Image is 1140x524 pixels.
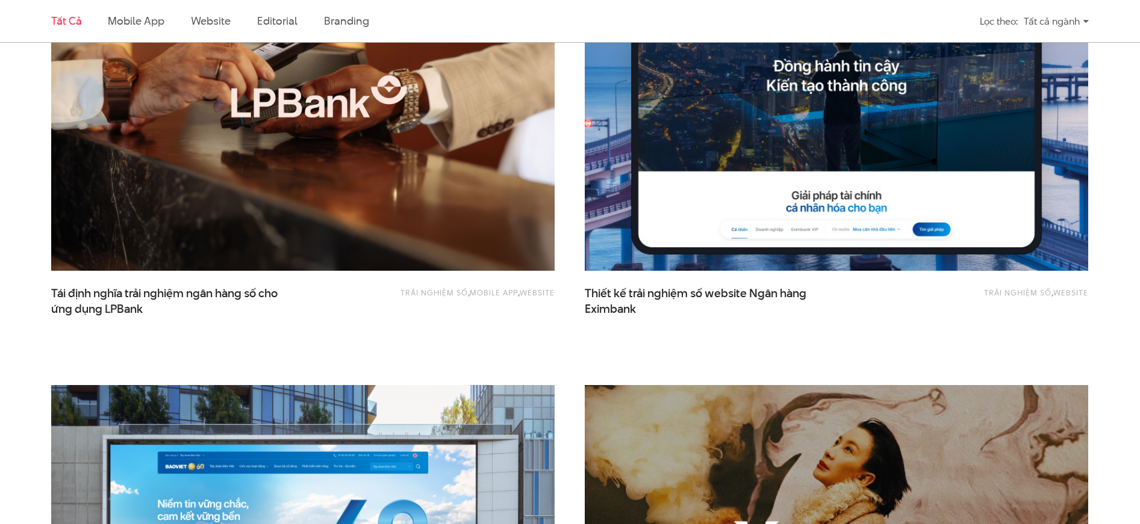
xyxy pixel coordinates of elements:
[191,13,231,28] a: Website
[51,13,81,28] a: Tất cả
[354,286,555,310] div: , ,
[585,286,826,316] span: Thiết kế trải nghiệm số website Ngân hàng
[984,287,1051,298] a: Trải nghiệm số
[520,287,555,298] a: Website
[585,286,826,316] a: Thiết kế trải nghiệm số website Ngân hàngEximbank
[51,301,143,317] span: ứng dụng LPBank
[324,13,369,28] a: Branding
[400,287,468,298] a: Trải nghiệm số
[585,301,636,317] span: Eximbank
[470,287,518,298] a: Mobile app
[887,286,1088,310] div: ,
[1053,287,1088,298] a: Website
[51,286,292,316] a: Tái định nghĩa trải nghiệm ngân hàng số choứng dụng LPBank
[108,13,164,28] a: Mobile app
[980,11,1018,32] div: Lọc theo:
[51,286,292,316] span: Tái định nghĩa trải nghiệm ngân hàng số cho
[1024,11,1089,32] div: Tất cả ngành
[257,13,297,28] a: Editorial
